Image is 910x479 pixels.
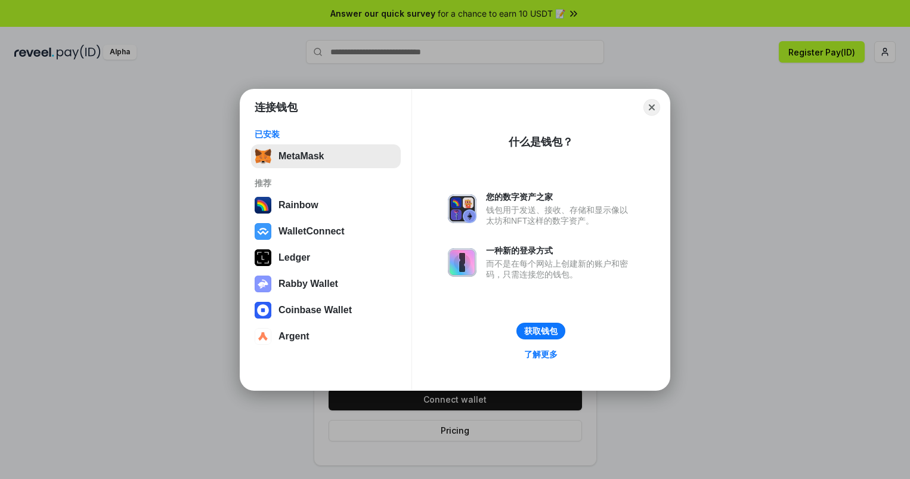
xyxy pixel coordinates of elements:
div: Coinbase Wallet [278,305,352,316]
img: svg+xml,%3Csvg%20width%3D%2228%22%20height%3D%2228%22%20viewBox%3D%220%200%2028%2028%22%20fill%3D... [255,223,271,240]
img: svg+xml,%3Csvg%20xmlns%3D%22http%3A%2F%2Fwww.w3.org%2F2000%2Fsvg%22%20fill%3D%22none%22%20viewBox... [448,194,476,223]
img: svg+xml,%3Csvg%20xmlns%3D%22http%3A%2F%2Fwww.w3.org%2F2000%2Fsvg%22%20fill%3D%22none%22%20viewBox... [448,248,476,277]
button: Coinbase Wallet [251,298,401,322]
img: svg+xml,%3Csvg%20width%3D%2228%22%20height%3D%2228%22%20viewBox%3D%220%200%2028%2028%22%20fill%3D... [255,328,271,345]
div: MetaMask [278,151,324,162]
div: Ledger [278,252,310,263]
h1: 连接钱包 [255,100,298,115]
div: 您的数字资产之家 [486,191,634,202]
button: Close [643,99,660,116]
div: 已安装 [255,129,397,140]
div: Argent [278,331,309,342]
a: 了解更多 [517,347,565,362]
div: 一种新的登录方式 [486,245,634,256]
button: Rabby Wallet [251,272,401,296]
img: svg+xml,%3Csvg%20fill%3D%22none%22%20height%3D%2233%22%20viewBox%3D%220%200%2035%2033%22%20width%... [255,148,271,165]
div: 推荐 [255,178,397,188]
div: 而不是在每个网站上创建新的账户和密码，只需连接您的钱包。 [486,258,634,280]
img: svg+xml,%3Csvg%20xmlns%3D%22http%3A%2F%2Fwww.w3.org%2F2000%2Fsvg%22%20fill%3D%22none%22%20viewBox... [255,276,271,292]
div: 获取钱包 [524,326,558,336]
div: WalletConnect [278,226,345,237]
button: MetaMask [251,144,401,168]
button: 获取钱包 [516,323,565,339]
img: svg+xml,%3Csvg%20width%3D%22120%22%20height%3D%22120%22%20viewBox%3D%220%200%20120%20120%22%20fil... [255,197,271,214]
button: Rainbow [251,193,401,217]
div: Rabby Wallet [278,279,338,289]
img: svg+xml,%3Csvg%20width%3D%2228%22%20height%3D%2228%22%20viewBox%3D%220%200%2028%2028%22%20fill%3D... [255,302,271,319]
button: WalletConnect [251,220,401,243]
div: 钱包用于发送、接收、存储和显示像以太坊和NFT这样的数字资产。 [486,205,634,226]
button: Ledger [251,246,401,270]
div: Rainbow [278,200,318,211]
div: 了解更多 [524,349,558,360]
div: 什么是钱包？ [509,135,573,149]
button: Argent [251,325,401,348]
img: svg+xml,%3Csvg%20xmlns%3D%22http%3A%2F%2Fwww.w3.org%2F2000%2Fsvg%22%20width%3D%2228%22%20height%3... [255,249,271,266]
